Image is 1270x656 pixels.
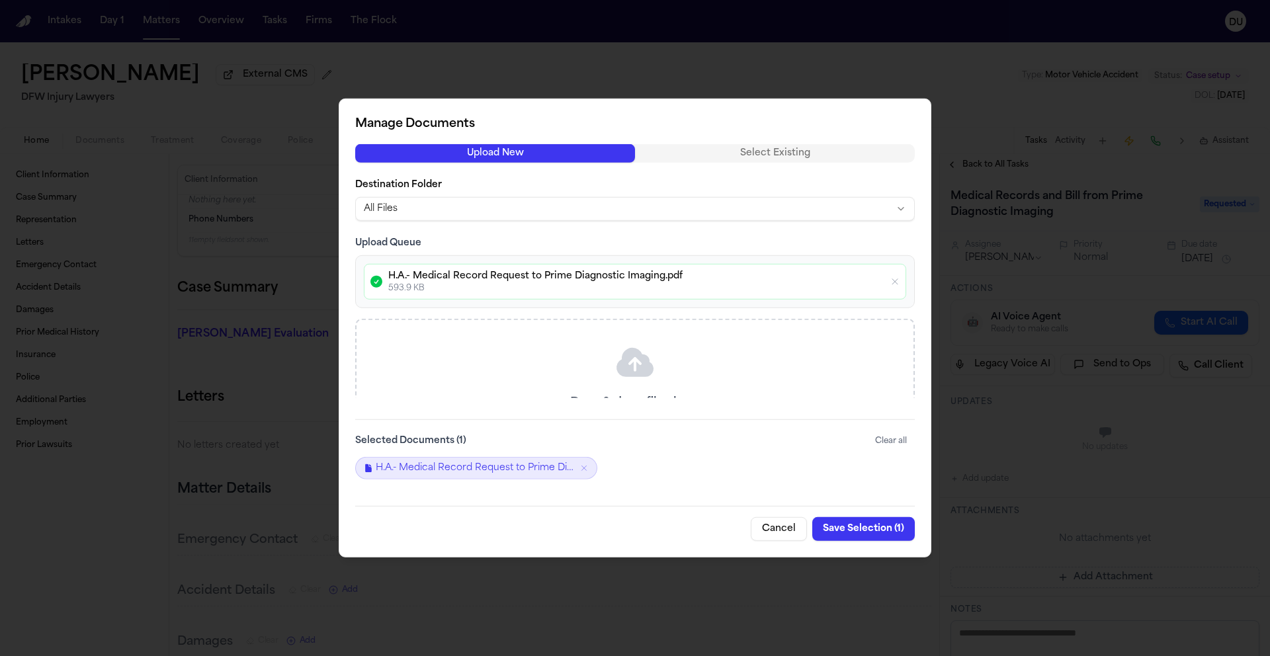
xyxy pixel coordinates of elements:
[635,144,915,163] button: Select Existing
[355,434,466,448] label: Selected Documents ( 1 )
[376,462,574,475] span: H.A.- Medical Record Request to Prime Diagnostic Imaging.pdf
[355,144,635,163] button: Upload New
[388,270,884,283] p: H.A.- Medical Record Request to Prime Diagnostic Imaging.pdf
[355,115,915,134] h2: Manage Documents
[579,464,589,473] button: Remove H.A.- Medical Record Request to Prime Diagnostic Imaging.pdf
[355,179,915,192] label: Destination Folder
[388,283,884,294] p: 593.9 KB
[812,517,915,541] button: Save Selection (1)
[751,517,807,541] button: Cancel
[867,430,915,452] button: Clear all
[570,394,700,413] p: Drag & drop files here
[355,237,915,250] h3: Upload Queue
